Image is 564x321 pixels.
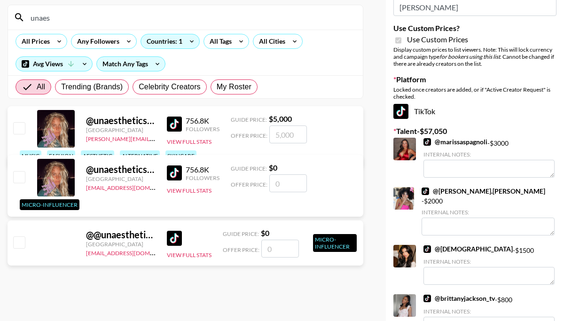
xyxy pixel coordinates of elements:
[86,133,270,142] a: [PERSON_NAME][EMAIL_ADDRESS][PERSON_NAME][DOMAIN_NAME]
[423,138,555,178] div: - $ 3000
[422,209,555,216] div: Internal Notes:
[313,234,357,252] div: Micro-Influencer
[20,199,79,210] div: Micro-Influencer
[393,23,556,33] label: Use Custom Prices?
[25,10,357,25] input: Search by User Name
[167,231,182,246] img: TikTok
[231,165,267,172] span: Guide Price:
[423,308,555,315] div: Internal Notes:
[422,187,555,235] div: - $ 2000
[97,57,165,71] div: Match Any Tags
[423,294,495,303] a: @brittanyjackson_tv
[37,81,45,93] span: All
[231,132,267,139] span: Offer Price:
[423,245,513,253] a: @[DEMOGRAPHIC_DATA]
[393,104,556,119] div: TikTok
[86,164,156,175] div: @ unaestheticsurferpearlz
[261,228,269,237] strong: $ 0
[86,175,156,182] div: [GEOGRAPHIC_DATA]
[186,165,219,174] div: 756.8K
[423,138,487,146] a: @marissaspagnoli
[81,150,114,161] div: aesthetic
[261,240,299,258] input: 0
[167,117,182,132] img: TikTok
[71,34,121,48] div: Any Followers
[16,34,52,48] div: All Prices
[423,138,431,146] img: TikTok
[423,245,431,253] img: TikTok
[393,86,556,100] div: Locked once creators are added, or if "Active Creator Request" is checked.
[393,75,556,84] label: Platform
[269,125,307,143] input: 5,000
[167,138,211,145] button: View Full Stats
[20,150,41,161] div: music
[423,258,555,265] div: Internal Notes:
[393,126,556,136] label: Talent - $ 57,050
[186,116,219,125] div: 756.8K
[47,150,75,161] div: fashion
[223,246,259,253] span: Offer Price:
[253,34,287,48] div: All Cities
[186,125,219,133] div: Followers
[86,126,156,133] div: [GEOGRAPHIC_DATA]
[86,182,180,191] a: [EMAIL_ADDRESS][DOMAIN_NAME]
[217,81,251,93] span: My Roster
[139,81,201,93] span: Celebrity Creators
[167,187,211,194] button: View Full Stats
[422,188,429,195] img: TikTok
[186,174,219,181] div: Followers
[231,116,267,123] span: Guide Price:
[204,34,234,48] div: All Tags
[393,104,408,119] img: TikTok
[86,115,156,126] div: @ unaestheticsurferpearlz
[269,163,277,172] strong: $ 0
[167,165,182,180] img: TikTok
[231,181,267,188] span: Offer Price:
[141,34,199,48] div: Countries: 1
[422,187,545,196] a: @[PERSON_NAME].[PERSON_NAME]
[423,151,555,158] div: Internal Notes:
[423,295,431,302] img: TikTok
[86,248,180,257] a: [EMAIL_ADDRESS][DOMAIN_NAME]
[269,174,307,192] input: 0
[86,229,156,241] div: @ @unaestheticsurferpearlz
[423,245,555,285] div: - $ 1500
[61,81,123,93] span: Trending (Brands)
[86,241,156,248] div: [GEOGRAPHIC_DATA]
[223,230,259,237] span: Guide Price:
[439,53,500,60] em: for bookers using this list
[393,46,556,67] div: Display custom prices to list viewers. Note: This will lock currency and campaign type . Cannot b...
[407,35,468,44] span: Use Custom Prices
[120,150,160,161] div: alternative
[16,57,92,71] div: Avg Views
[165,150,196,161] div: skincare
[167,251,211,258] button: View Full Stats
[269,114,292,123] strong: $ 5,000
